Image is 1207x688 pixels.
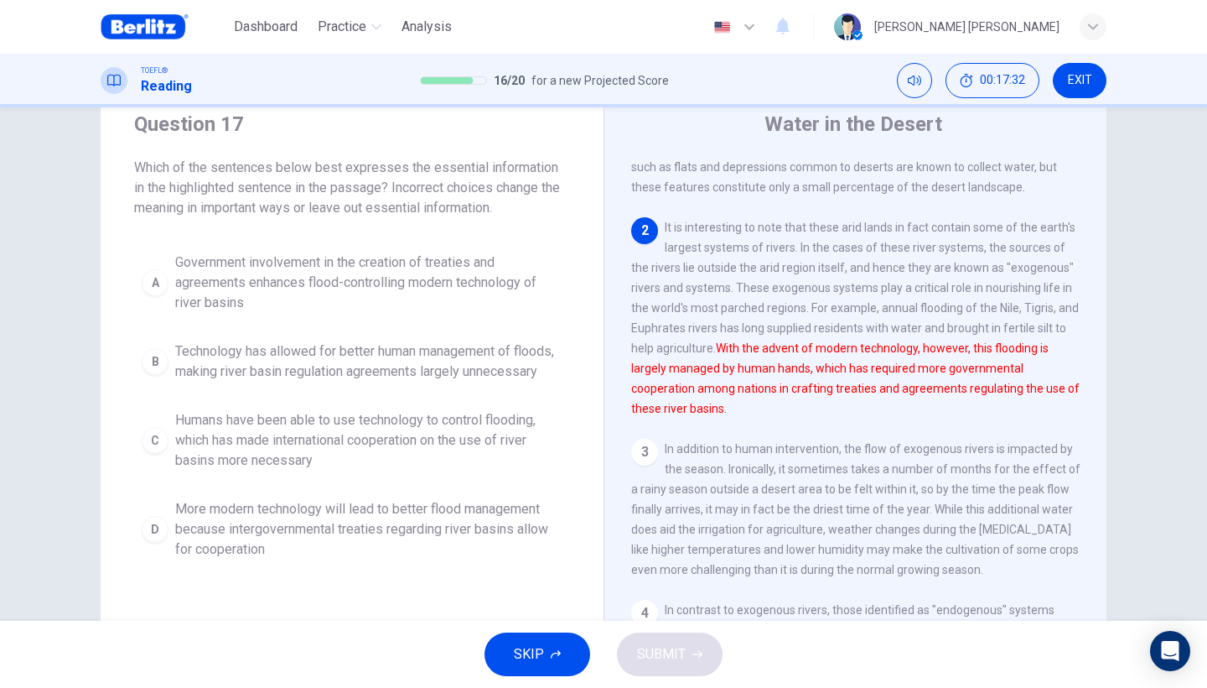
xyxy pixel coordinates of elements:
span: SKIP [514,643,544,666]
img: en [712,21,733,34]
span: 16 / 20 [494,70,525,91]
a: Berlitz Brasil logo [101,10,227,44]
span: It is interesting to note that these arid lands in fact contain some of the earth's largest syste... [631,221,1080,415]
button: Practice [311,12,388,42]
h4: Question 17 [134,111,570,138]
span: Humans have been able to use technology to control flooding, which has made international coopera... [175,410,562,471]
div: C [142,427,168,454]
button: Analysis [395,12,458,42]
div: Hide [945,63,1039,98]
span: Dashboard [234,17,298,37]
span: Government involvement in the creation of treaties and agreements enhances flood-controlling mode... [175,253,562,313]
div: [PERSON_NAME] [PERSON_NAME] [874,17,1059,37]
img: Berlitz Brasil logo [101,10,189,44]
span: TOEFL® [141,65,168,76]
div: Open Intercom Messenger [1150,631,1190,671]
button: AGovernment involvement in the creation of treaties and agreements enhances flood-controlling mod... [134,245,570,321]
button: DMore modern technology will lead to better flood management because intergovernmental treaties r... [134,492,570,567]
div: D [142,516,168,543]
div: A [142,269,168,296]
div: 3 [631,439,658,466]
button: CHumans have been able to use technology to control flooding, which has made international cooper... [134,403,570,478]
span: for a new Projected Score [531,70,669,91]
button: BTechnology has allowed for better human management of floods, making river basin regulation agre... [134,334,570,389]
span: More modern technology will lead to better flood management because intergovernmental treaties re... [175,499,562,560]
div: 4 [631,600,658,627]
h4: Water in the Desert [764,111,942,138]
span: Which of the sentences below best expresses the essential information in the highlighted sentence... [134,158,570,218]
img: Profile picture [834,13,861,40]
div: B [142,348,168,375]
font: With the advent of modern technology, however, this flooding is largely managed by human hands, w... [631,341,1080,415]
button: SKIP [484,633,590,676]
span: Analysis [401,17,452,37]
h1: Reading [141,76,192,96]
span: Practice [318,17,366,37]
span: EXIT [1068,74,1092,87]
button: EXIT [1053,63,1106,98]
span: Technology has allowed for better human management of floods, making river basin regulation agree... [175,341,562,382]
div: 2 [631,217,658,244]
button: Dashboard [227,12,304,42]
div: Mute [897,63,932,98]
button: 00:17:32 [945,63,1039,98]
span: In addition to human intervention, the flow of exogenous rivers is impacted by the season. Ironic... [631,442,1080,576]
span: 00:17:32 [980,74,1025,87]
